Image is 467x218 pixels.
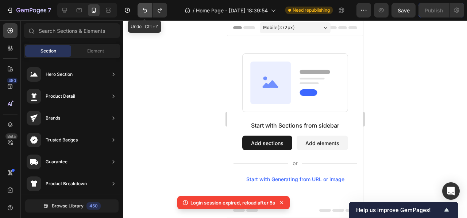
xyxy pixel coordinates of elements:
[3,3,54,17] button: 7
[87,48,104,54] span: Element
[418,3,449,17] button: Publish
[46,93,75,100] div: Product Detail
[356,207,442,214] span: Help us improve GemPages!
[190,199,275,206] p: Login session expired, reload after 5s
[193,7,194,14] span: /
[46,71,73,78] div: Hero Section
[40,48,56,54] span: Section
[7,78,18,83] div: 450
[46,180,87,187] div: Product Breakdown
[196,7,268,14] span: Home Page - [DATE] 18:39:54
[425,7,443,14] div: Publish
[138,3,167,17] div: Undo/Redo
[25,199,119,213] button: Browse Library450
[48,6,51,15] p: 7
[46,114,60,122] div: Brands
[391,3,416,17] button: Save
[86,202,101,210] div: 450
[24,23,120,38] input: Search Sections & Elements
[46,158,67,166] div: Guarantee
[5,133,18,139] div: Beta
[398,7,410,13] span: Save
[442,182,460,200] div: Open Intercom Messenger
[293,7,330,13] span: Need republishing
[227,20,363,218] iframe: Design area
[356,206,451,214] button: Show survey - Help us improve GemPages!
[46,136,78,144] div: Trusted Badges
[52,203,84,209] span: Browse Library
